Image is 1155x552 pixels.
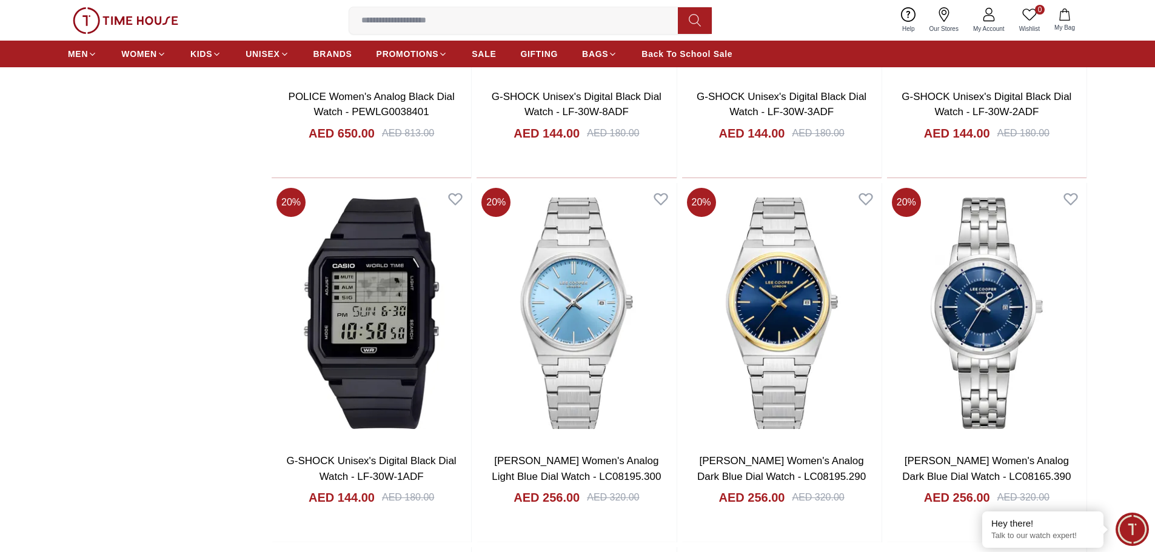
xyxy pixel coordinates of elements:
a: G-SHOCK Unisex's Digital Black Dial Watch - LF-30W-2ADF [902,91,1071,118]
a: GIFTING [520,43,558,65]
h4: AED 256.00 [924,489,990,506]
a: POLICE Women's Analog Black Dial Watch - PEWLG0038401 [289,91,455,118]
div: AED 320.00 [587,490,639,505]
a: [PERSON_NAME] Women's Analog Light Blue Dial Watch - LC08195.300 [492,455,661,482]
h4: AED 144.00 [309,489,375,506]
h4: AED 650.00 [309,125,375,142]
span: My Bag [1050,23,1080,32]
span: Help [897,24,920,33]
a: G-SHOCK Unisex's Digital Black Dial Watch - LF-30W-8ADF [492,91,661,118]
button: My Bag [1047,6,1082,35]
span: UNISEX [246,48,280,60]
span: Wishlist [1014,24,1045,33]
span: KIDS [190,48,212,60]
a: MEN [68,43,97,65]
div: AED 180.00 [382,490,434,505]
a: G-SHOCK Unisex's Digital Black Dial Watch - LF-30W-3ADF [697,91,866,118]
span: GIFTING [520,48,558,60]
span: WOMEN [121,48,157,60]
a: WOMEN [121,43,166,65]
div: AED 813.00 [382,126,434,141]
span: Our Stores [925,24,963,33]
span: Back To School Sale [641,48,732,60]
h4: AED 144.00 [514,125,580,142]
a: Help [895,5,922,36]
div: AED 180.00 [587,126,639,141]
img: G-SHOCK Unisex's Digital Black Dial Watch - LF-30W-1ADF [272,183,471,444]
h4: AED 144.00 [719,125,785,142]
div: Hey there! [991,517,1094,530]
div: AED 320.00 [997,490,1050,505]
div: AED 180.00 [792,126,844,141]
img: Lee Cooper Women's Analog Light Blue Dial Watch - LC08195.300 [477,183,676,444]
span: BAGS [582,48,608,60]
h4: AED 144.00 [924,125,990,142]
a: Back To School Sale [641,43,732,65]
div: AED 320.00 [792,490,844,505]
a: [PERSON_NAME] Women's Analog Dark Blue Dial Watch - LC08195.290 [697,455,866,482]
img: Lee Cooper Women's Analog Dark Blue Dial Watch - LC08165.390 [887,183,1086,444]
span: 20 % [892,188,921,217]
span: 20 % [481,188,511,217]
a: Our Stores [922,5,966,36]
img: Lee Cooper Women's Analog Dark Blue Dial Watch - LC08195.290 [682,183,882,444]
span: MEN [68,48,88,60]
span: SALE [472,48,496,60]
span: BRANDS [313,48,352,60]
div: AED 180.00 [997,126,1050,141]
h4: AED 256.00 [514,489,580,506]
a: BRANDS [313,43,352,65]
span: 20 % [687,188,716,217]
img: ... [73,7,178,34]
p: Talk to our watch expert! [991,531,1094,541]
span: 0 [1035,5,1045,15]
a: SALE [472,43,496,65]
a: G-SHOCK Unisex's Digital Black Dial Watch - LF-30W-1ADF [287,455,457,482]
a: [PERSON_NAME] Women's Analog Dark Blue Dial Watch - LC08165.390 [902,455,1071,482]
a: PROMOTIONS [377,43,448,65]
a: 0Wishlist [1012,5,1047,36]
h4: AED 256.00 [719,489,785,506]
span: 20 % [276,188,306,217]
span: My Account [968,24,1009,33]
span: PROMOTIONS [377,48,439,60]
a: KIDS [190,43,221,65]
a: BAGS [582,43,617,65]
a: UNISEX [246,43,289,65]
div: Chat Widget [1116,513,1149,546]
